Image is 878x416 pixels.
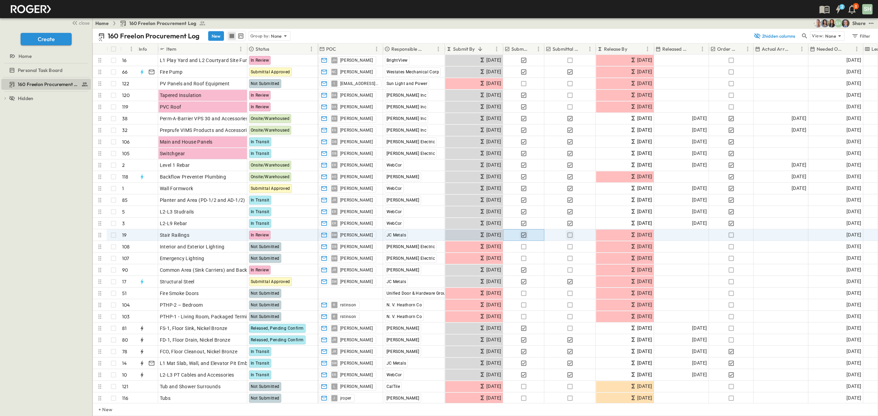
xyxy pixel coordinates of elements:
[427,45,434,53] button: Sort
[332,258,337,258] span: DB
[340,197,373,203] span: [PERSON_NAME]
[1,79,90,89] a: 160 Freelon Procurement Log
[391,46,425,52] p: Responsible Contractor
[160,127,252,134] span: Preprufe VIMS Products and Accessories
[251,70,290,74] span: Submittal Approved
[340,127,373,133] span: [PERSON_NAME]
[486,266,501,274] span: [DATE]
[251,186,290,191] span: Submittal Approved
[691,45,698,53] button: Sort
[845,45,853,53] button: Sort
[160,255,204,262] span: Emergency Lighting
[160,197,245,204] span: Planter and Area (PD-1/2 and AD-1/2)
[846,184,861,192] span: [DATE]
[1,51,90,61] a: Home
[387,209,402,214] span: WebCor
[637,196,652,204] span: [DATE]
[637,138,652,146] span: [DATE]
[160,243,225,250] span: Interior and Exterior Lighting
[122,278,126,285] p: 17
[717,46,737,52] p: Order Confirmed?
[251,268,269,272] span: In Review
[251,291,280,296] span: Not Submitted
[122,255,129,262] p: 107
[251,221,270,226] span: In Transit
[637,56,652,64] span: [DATE]
[122,162,125,169] p: 2
[637,149,652,157] span: [DATE]
[1,65,90,75] a: Personal Task Board
[340,104,373,110] span: [PERSON_NAME]
[851,32,871,40] div: Filter
[846,173,861,181] span: [DATE]
[846,114,861,122] span: [DATE]
[853,45,861,53] button: Menu
[19,53,32,60] span: Home
[846,161,861,169] span: [DATE]
[340,139,373,145] span: [PERSON_NAME]
[122,313,130,320] p: 103
[387,186,402,191] span: WebCor
[792,161,806,169] span: [DATE]
[122,302,130,308] p: 104
[387,303,422,307] span: N. V. Heathorn Co
[251,105,269,109] span: In Review
[846,231,861,239] span: [DATE]
[486,149,501,157] span: [DATE]
[387,256,435,261] span: [PERSON_NAME] Electric
[841,19,850,27] img: Jared Salin (jsalin@cahill-sf.com)
[228,32,236,40] button: row view
[372,45,381,53] button: Menu
[637,68,652,76] span: [DATE]
[434,45,442,53] button: Menu
[340,116,373,121] span: [PERSON_NAME]
[637,289,652,297] span: [DATE]
[18,95,33,102] span: Hidden
[122,150,130,157] p: 105
[692,196,707,204] span: [DATE]
[387,81,428,86] span: Sun Light and Power
[486,91,501,99] span: [DATE]
[340,162,373,168] span: [PERSON_NAME]
[387,198,419,203] span: [PERSON_NAME]
[534,45,543,53] button: Menu
[122,69,128,75] p: 66
[122,290,127,297] p: 51
[486,278,501,285] span: [DATE]
[846,266,861,274] span: [DATE]
[831,3,845,15] button: 2
[486,231,501,239] span: [DATE]
[250,33,270,39] p: Group by:
[251,279,290,284] span: Submittal Approved
[208,31,224,41] button: New
[340,58,373,63] span: [PERSON_NAME]
[251,163,290,168] span: Onsite/Warehoused
[637,126,652,134] span: [DATE]
[251,256,280,261] span: Not Submitted
[122,243,130,250] p: 108
[387,244,435,249] span: [PERSON_NAME] Electric
[340,209,373,215] span: [PERSON_NAME]
[160,92,202,99] span: Tapered Insulation
[486,254,501,262] span: [DATE]
[340,151,373,156] span: [PERSON_NAME]
[251,128,290,133] span: Onsite/Warehoused
[486,196,501,204] span: [DATE]
[486,126,501,134] span: [DATE]
[862,4,873,14] div: SH
[486,313,501,320] span: [DATE]
[122,92,130,99] p: 120
[69,18,91,27] button: close
[387,139,435,144] span: [PERSON_NAME] Electric
[251,244,280,249] span: Not Submitted
[387,291,449,296] span: Unified Door & Hardware Group
[486,161,501,169] span: [DATE]
[332,188,336,188] span: ER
